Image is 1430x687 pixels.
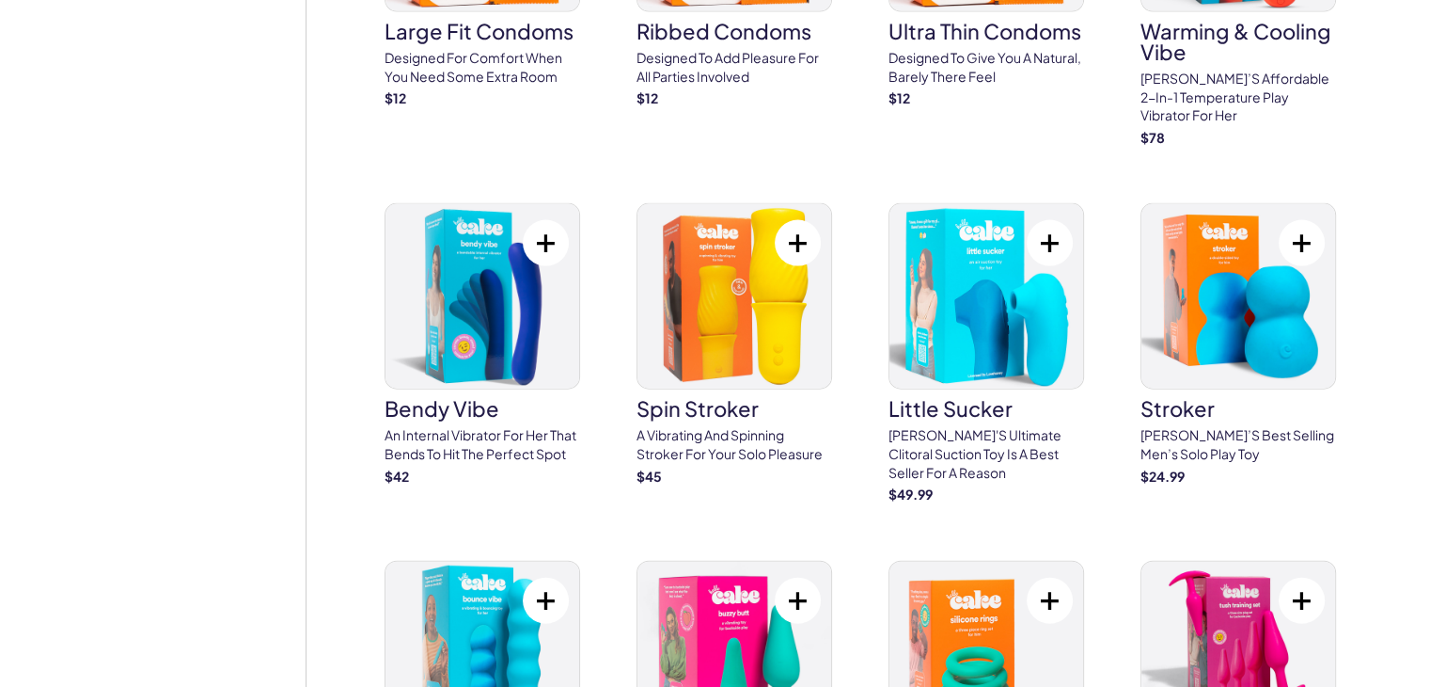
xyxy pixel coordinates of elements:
[385,398,580,419] h3: Bendy Vibe
[888,398,1084,419] h3: little sucker
[637,204,831,389] img: spin stroker
[636,398,832,419] h3: spin stroker
[636,89,658,106] strong: $ 12
[385,49,580,86] p: Designed for comfort when you need some extra room
[636,426,832,463] p: A vibrating and spinning stroker for your solo pleasure
[385,21,580,41] h3: Large Fit Condoms
[1140,21,1336,62] h3: Warming & Cooling Vibe
[888,203,1084,503] a: little suckerlittle sucker[PERSON_NAME]'s ultimate clitoral suction toy is a best seller for a re...
[385,203,580,486] a: Bendy VibeBendy VibeAn internal vibrator for her that bends to hit the perfect spot$42
[1140,398,1336,419] h3: stroker
[636,21,832,41] h3: Ribbed Condoms
[636,49,832,86] p: Designed to add pleasure for all parties involved
[385,426,580,463] p: An internal vibrator for her that bends to hit the perfect spot
[1140,426,1336,463] p: [PERSON_NAME]’s best selling men’s solo play toy
[888,49,1084,86] p: Designed to give you a natural, barely there feel
[1140,70,1336,125] p: [PERSON_NAME]’s affordable 2-in-1 temperature play vibrator for her
[385,468,409,485] strong: $ 42
[1140,468,1185,485] strong: $ 24.99
[888,21,1084,41] h3: Ultra Thin Condoms
[636,468,662,485] strong: $ 45
[636,203,832,486] a: spin strokerspin strokerA vibrating and spinning stroker for your solo pleasure$45
[888,426,1084,482] p: [PERSON_NAME]'s ultimate clitoral suction toy is a best seller for a reason
[888,486,933,503] strong: $ 49.99
[1140,203,1336,486] a: strokerstroker[PERSON_NAME]’s best selling men’s solo play toy$24.99
[1141,204,1335,389] img: stroker
[385,204,579,389] img: Bendy Vibe
[888,89,910,106] strong: $ 12
[889,204,1083,389] img: little sucker
[1140,129,1165,146] strong: $ 78
[385,89,406,106] strong: $ 12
